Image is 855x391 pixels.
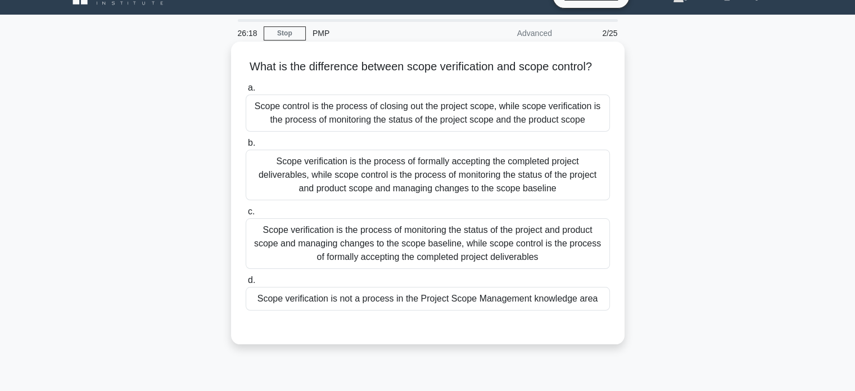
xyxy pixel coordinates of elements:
[248,138,255,147] span: b.
[559,22,625,44] div: 2/25
[248,275,255,285] span: d.
[246,150,610,200] div: Scope verification is the process of formally accepting the completed project deliverables, while...
[460,22,559,44] div: Advanced
[246,218,610,269] div: Scope verification is the process of monitoring the status of the project and product scope and m...
[306,22,460,44] div: PMP
[231,22,264,44] div: 26:18
[245,60,611,74] h5: What is the difference between scope verification and scope control?
[246,95,610,132] div: Scope control is the process of closing out the project scope, while scope verification is the pr...
[246,287,610,311] div: Scope verification is not a process in the Project Scope Management knowledge area
[264,26,306,41] a: Stop
[248,206,255,216] span: c.
[248,83,255,92] span: a.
